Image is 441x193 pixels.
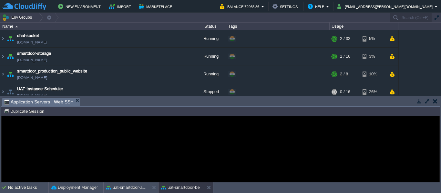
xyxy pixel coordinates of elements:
a: smartdoor-storage [17,50,51,57]
a: smartdoor_production_public_website [17,68,87,74]
a: [DOMAIN_NAME] [17,74,47,81]
button: [EMAIL_ADDRESS][PERSON_NAME][DOMAIN_NAME] [337,3,435,10]
a: [DOMAIN_NAME] [17,92,47,99]
button: Duplicate Session [4,108,46,114]
img: AMDAwAAAACH5BAEAAAAALAAAAAABAAEAAAICRAEAOw== [0,65,5,83]
img: AMDAwAAAACH5BAEAAAAALAAAAAABAAEAAAICRAEAOw== [0,48,5,65]
div: 10% [363,65,384,83]
img: AMDAwAAAACH5BAEAAAAALAAAAAABAAEAAAICRAEAOw== [0,83,5,101]
a: UAT-Instance-Scheduler [17,86,63,92]
div: 3% [363,48,384,65]
img: AMDAwAAAACH5BAEAAAAALAAAAAABAAEAAAICRAEAOw== [15,26,18,27]
button: uat-smartdoor-admin [106,184,147,191]
button: Deployment Manager [51,184,98,191]
button: Balance ₹2965.86 [220,3,261,10]
div: Running [194,65,226,83]
div: Tags [227,23,329,30]
div: No active tasks [8,182,48,193]
button: Settings [272,3,300,10]
img: AMDAwAAAACH5BAEAAAAALAAAAAABAAEAAAICRAEAOw== [6,48,15,65]
img: AMDAwAAAACH5BAEAAAAALAAAAAABAAEAAAICRAEAOw== [6,83,15,101]
button: uat-smartdoor-be [161,184,200,191]
div: Status [194,23,226,30]
button: Marketplace [139,3,174,10]
span: Application Servers : Web SSH [4,98,74,106]
div: 2 / 32 [340,30,350,47]
div: 2 / 8 [340,65,348,83]
button: Help [308,3,326,10]
div: Usage [330,23,398,30]
div: 1 / 16 [340,48,350,65]
img: AMDAwAAAACH5BAEAAAAALAAAAAABAAEAAAICRAEAOw== [6,30,15,47]
img: CloudJiffy [2,3,46,11]
div: 26% [363,83,384,101]
button: New Environment [58,3,103,10]
div: 0 / 16 [340,83,350,101]
span: [DOMAIN_NAME] [17,57,47,63]
a: chat-socket [17,33,39,39]
div: Name [1,23,194,30]
button: Env Groups [2,13,34,22]
div: Stopped [194,83,226,101]
div: Running [194,48,226,65]
div: 5% [363,30,384,47]
a: [DOMAIN_NAME] [17,39,47,45]
button: Import [109,3,133,10]
div: Running [194,30,226,47]
img: AMDAwAAAACH5BAEAAAAALAAAAAABAAEAAAICRAEAOw== [0,30,5,47]
img: AMDAwAAAACH5BAEAAAAALAAAAAABAAEAAAICRAEAOw== [6,65,15,83]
